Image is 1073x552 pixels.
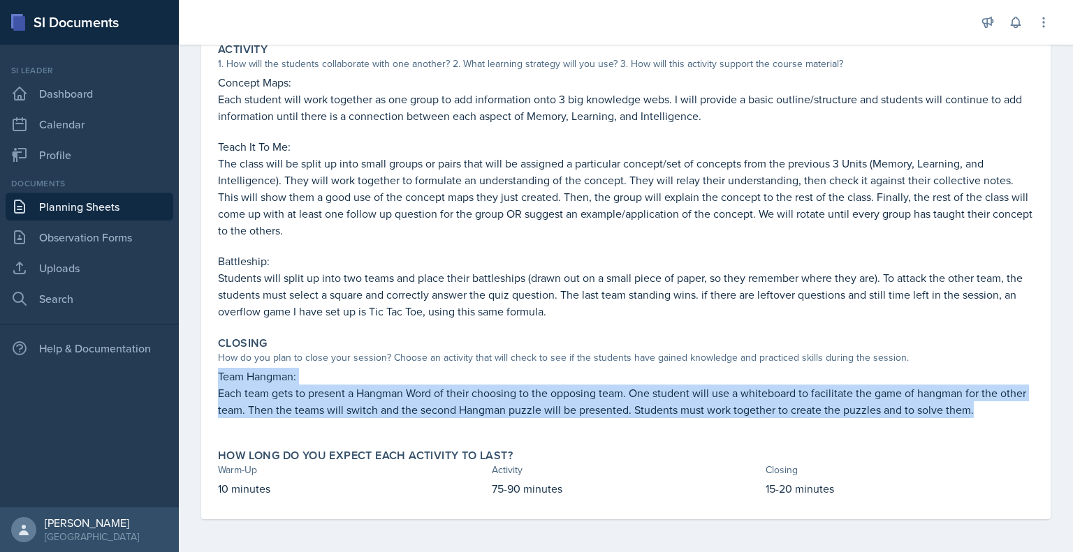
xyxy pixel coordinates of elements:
[6,334,173,362] div: Help & Documentation
[766,463,1034,477] div: Closing
[6,141,173,169] a: Profile
[6,64,173,77] div: Si leader
[492,480,760,497] p: 75-90 minutes
[218,253,1034,269] p: Battleship:
[218,91,1034,124] p: Each student will work together as one group to add information onto 3 big knowledge webs. I will...
[218,368,1034,385] p: Team Hangman:
[766,480,1034,497] p: 15-20 minutes
[218,463,486,477] div: Warm-Up
[218,385,1034,418] p: Each team gets to present a Hangman Word of their choosing to the opposing team. One student will...
[218,155,1034,239] p: The class will be split up into small groups or pairs that will be assigned a particular concept/...
[6,285,173,313] a: Search
[218,336,268,350] label: Closing
[6,80,173,107] a: Dashboard
[6,193,173,221] a: Planning Sheets
[218,449,513,463] label: How long do you expect each activity to last?
[218,269,1034,320] p: Students will split up into two teams and place their battleships (drawn out on a small piece of ...
[218,74,1034,91] p: Concept Maps:
[45,516,139,530] div: [PERSON_NAME]
[492,463,760,477] div: Activity
[6,110,173,138] a: Calendar
[218,57,1034,71] div: 1. How will the students collaborate with one another? 2. What learning strategy will you use? 3....
[45,530,139,544] div: [GEOGRAPHIC_DATA]
[6,177,173,190] div: Documents
[218,480,486,497] p: 10 minutes
[218,138,1034,155] p: Teach It To Me:
[6,254,173,282] a: Uploads
[218,350,1034,365] div: How do you plan to close your session? Choose an activity that will check to see if the students ...
[6,223,173,251] a: Observation Forms
[218,43,268,57] label: Activity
